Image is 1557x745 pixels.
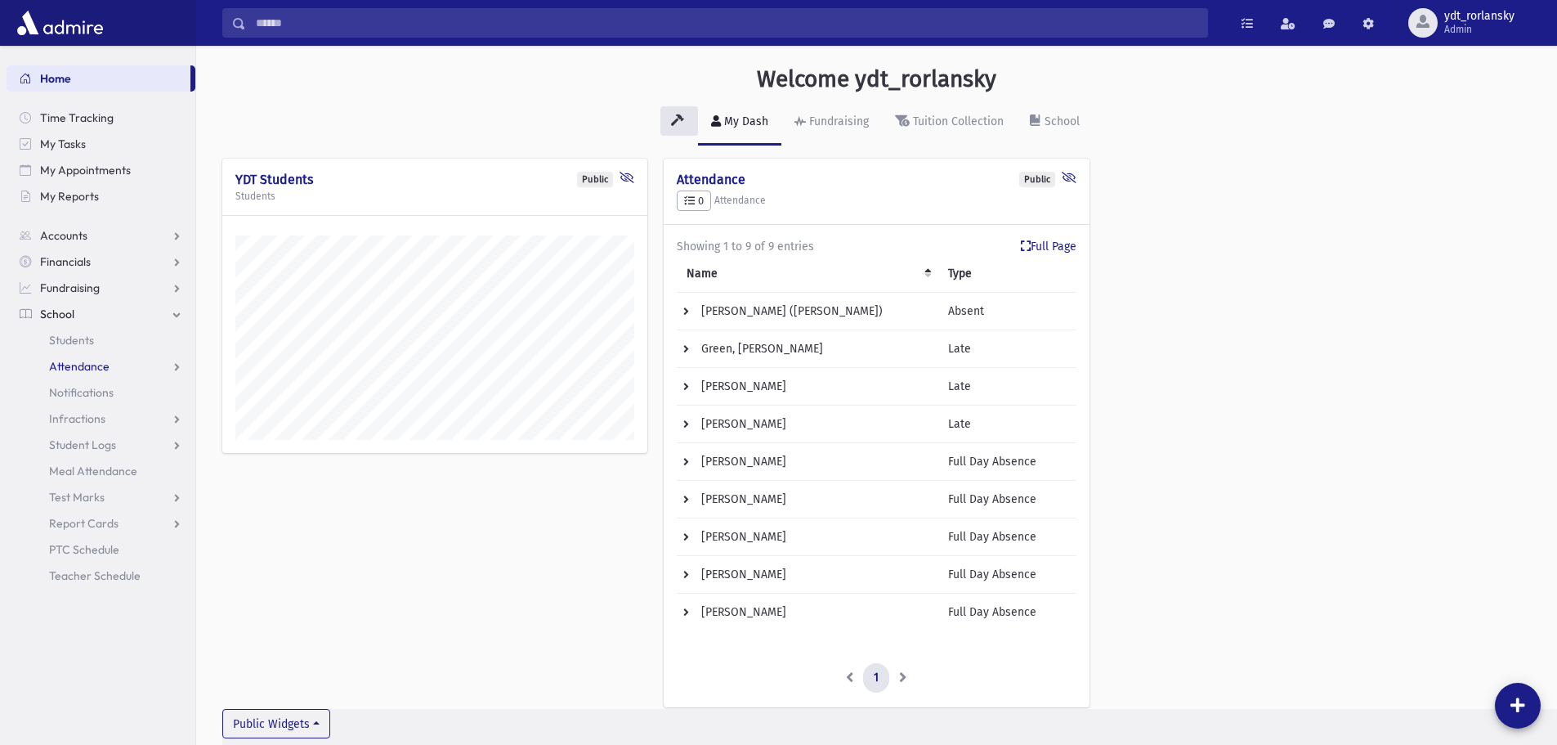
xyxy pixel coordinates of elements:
div: Fundraising [806,114,869,128]
h5: Attendance [677,191,1076,212]
a: My Appointments [7,157,195,183]
td: [PERSON_NAME] [677,594,938,631]
span: Teacher Schedule [49,568,141,583]
a: Financials [7,249,195,275]
div: Tuition Collection [910,114,1004,128]
h3: Welcome ydt_rorlansky [757,65,996,93]
td: [PERSON_NAME] ([PERSON_NAME]) [677,293,938,330]
div: School [1041,114,1080,128]
a: School [1017,100,1093,146]
div: Public [1019,172,1055,187]
a: Full Page [1021,238,1076,255]
a: Tuition Collection [882,100,1017,146]
h4: YDT Students [235,172,634,187]
span: Home [40,71,71,86]
a: Infractions [7,406,195,432]
img: AdmirePro [13,7,107,39]
td: [PERSON_NAME] [677,556,938,594]
span: Students [49,333,94,348]
td: Full Day Absence [938,518,1076,556]
button: Public Widgets [222,709,330,738]
a: Meal Attendance [7,458,195,484]
span: Test Marks [49,490,105,505]
h4: Attendance [677,172,1076,187]
td: Full Day Absence [938,443,1076,481]
td: [PERSON_NAME] [677,368,938,406]
a: Notifications [7,379,195,406]
div: My Dash [721,114,768,128]
td: [PERSON_NAME] [677,481,938,518]
a: Students [7,327,195,353]
a: 1 [863,663,889,693]
a: Report Cards [7,510,195,536]
span: Attendance [49,359,110,374]
td: Full Day Absence [938,594,1076,631]
td: Full Day Absence [938,556,1076,594]
a: My Dash [698,100,781,146]
td: Late [938,406,1076,443]
span: My Tasks [40,137,86,151]
div: Public [577,172,613,187]
a: Fundraising [7,275,195,301]
a: School [7,301,195,327]
span: Accounts [40,228,87,243]
th: Name [677,255,938,293]
td: Late [938,368,1076,406]
span: School [40,307,74,321]
a: PTC Schedule [7,536,195,563]
span: 0 [684,195,704,207]
span: Time Tracking [40,110,114,125]
td: [PERSON_NAME] [677,518,938,556]
h5: Students [235,191,634,202]
th: Type [938,255,1076,293]
a: Attendance [7,353,195,379]
span: Meal Attendance [49,464,137,478]
span: ydt_rorlansky [1444,10,1514,23]
span: My Appointments [40,163,131,177]
td: Absent [938,293,1076,330]
td: [PERSON_NAME] [677,443,938,481]
td: Green, [PERSON_NAME] [677,330,938,368]
span: Financials [40,254,91,269]
a: Fundraising [781,100,882,146]
span: PTC Schedule [49,542,119,557]
input: Search [246,8,1207,38]
td: Full Day Absence [938,481,1076,518]
td: [PERSON_NAME] [677,406,938,443]
span: Notifications [49,385,114,400]
span: Infractions [49,411,105,426]
a: Accounts [7,222,195,249]
span: Fundraising [40,280,100,295]
span: My Reports [40,189,99,204]
span: Report Cards [49,516,119,531]
button: 0 [677,191,711,212]
td: Late [938,330,1076,368]
a: Test Marks [7,484,195,510]
span: Student Logs [49,438,116,452]
a: Time Tracking [7,105,195,131]
a: Home [7,65,190,92]
a: Student Logs [7,432,195,458]
a: Teacher Schedule [7,563,195,589]
div: Showing 1 to 9 of 9 entries [677,238,1076,255]
a: My Reports [7,183,195,209]
a: My Tasks [7,131,195,157]
span: Admin [1444,23,1514,36]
